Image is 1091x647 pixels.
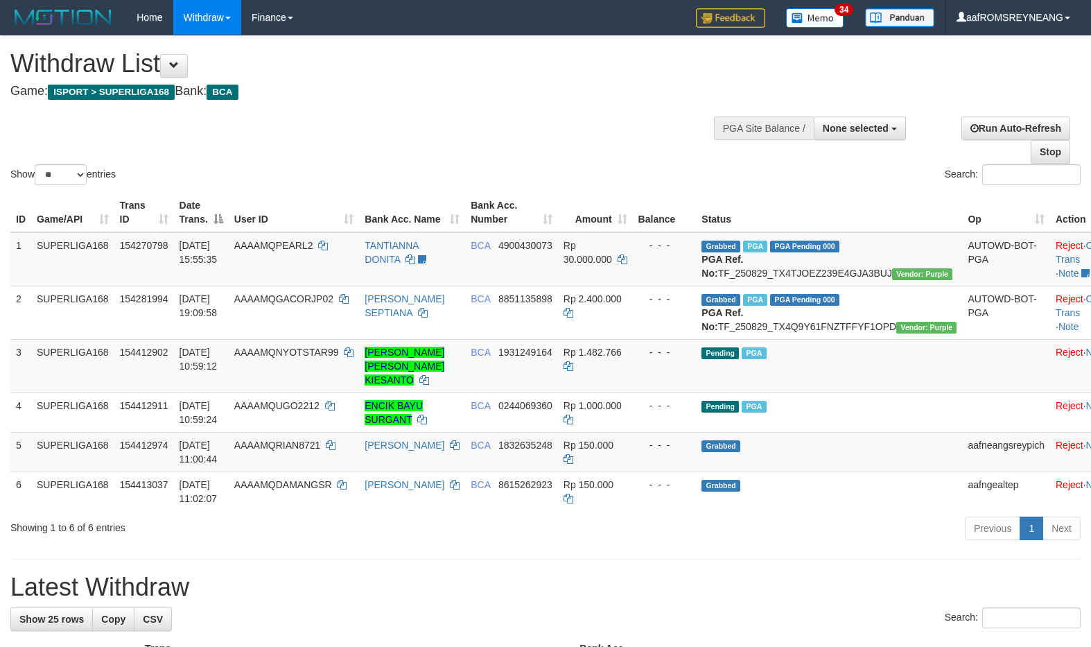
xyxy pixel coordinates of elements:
td: 4 [10,392,31,432]
a: Reject [1056,240,1083,251]
select: Showentries [35,164,87,185]
div: - - - [638,292,691,306]
span: ISPORT > SUPERLIGA168 [48,85,175,100]
th: Date Trans.: activate to sort column descending [174,193,229,232]
a: Copy [92,607,134,631]
span: Grabbed [701,294,740,306]
span: [DATE] 10:59:24 [180,400,218,425]
span: [DATE] 19:09:58 [180,293,218,318]
span: Grabbed [701,440,740,452]
td: 6 [10,472,31,511]
a: Reject [1056,400,1083,411]
a: Reject [1056,347,1083,358]
th: Bank Acc. Name: activate to sort column ascending [359,193,465,232]
a: [PERSON_NAME] [365,479,444,490]
a: Reject [1056,293,1083,304]
span: Copy 0244069360 to clipboard [498,400,552,411]
h1: Latest Withdraw [10,573,1081,601]
span: Grabbed [701,480,740,492]
td: SUPERLIGA168 [31,432,114,472]
input: Search: [982,164,1081,185]
th: Game/API: activate to sort column ascending [31,193,114,232]
span: Vendor URL: https://trx4.1velocity.biz [896,322,957,334]
span: [DATE] 11:00:44 [180,440,218,465]
td: aafneangsreypich [962,432,1050,472]
td: TF_250829_TX4Q9Y61FNZTFFYF1OPD [696,286,962,339]
th: Op: activate to sort column ascending [962,193,1050,232]
label: Show entries [10,164,116,185]
div: - - - [638,438,691,452]
a: [PERSON_NAME] [PERSON_NAME] KIESANTO [365,347,444,386]
a: Run Auto-Refresh [961,117,1070,140]
a: [PERSON_NAME] SEPTIANA [365,293,444,318]
span: Marked by aafmaleo [743,241,767,252]
td: AUTOWD-BOT-PGA [962,286,1050,339]
span: Copy [101,614,125,625]
td: AUTOWD-BOT-PGA [962,232,1050,286]
span: AAAAMQNYOTSTAR99 [234,347,339,358]
span: None selected [823,123,889,134]
th: User ID: activate to sort column ascending [229,193,359,232]
span: AAAAMQUGO2212 [234,400,320,411]
span: Rp 150.000 [564,440,613,451]
span: Copy 1832635248 to clipboard [498,440,552,451]
span: BCA [471,479,490,490]
img: panduan.png [865,8,934,27]
span: Pending [701,401,739,413]
td: 5 [10,432,31,472]
span: Copy 8851135898 to clipboard [498,293,552,304]
a: Reject [1056,440,1083,451]
div: - - - [638,478,691,492]
span: 154413037 [120,479,168,490]
button: None selected [814,117,906,140]
a: [PERSON_NAME] [365,440,444,451]
th: ID [10,193,31,232]
div: - - - [638,239,691,252]
td: TF_250829_TX4TJOEZ239E4GJA3BUJ [696,232,962,286]
span: Grabbed [701,241,740,252]
span: Rp 1.000.000 [564,400,622,411]
input: Search: [982,607,1081,628]
div: - - - [638,399,691,413]
td: 2 [10,286,31,339]
th: Balance [633,193,697,232]
a: Reject [1056,479,1083,490]
b: PGA Ref. No: [701,307,743,332]
span: Pending [701,347,739,359]
th: Status [696,193,962,232]
b: PGA Ref. No: [701,254,743,279]
span: Copy 4900430073 to clipboard [498,240,552,251]
div: Showing 1 to 6 of 6 entries [10,515,444,535]
label: Search: [945,164,1081,185]
span: 34 [835,3,853,16]
div: - - - [638,345,691,359]
a: Stop [1031,140,1070,164]
span: PGA Pending [770,294,839,306]
span: BCA [471,293,490,304]
span: 154270798 [120,240,168,251]
img: MOTION_logo.png [10,7,116,28]
th: Trans ID: activate to sort column ascending [114,193,174,232]
img: Button%20Memo.svg [786,8,844,28]
img: Feedback.jpg [696,8,765,28]
a: TANTIANNA DONITA [365,240,419,265]
span: AAAAMQGACORJP02 [234,293,333,304]
span: AAAAMQPEARL2 [234,240,313,251]
span: 154412902 [120,347,168,358]
td: 1 [10,232,31,286]
a: ENCIK BAYU SURGANT [365,400,423,425]
td: SUPERLIGA168 [31,392,114,432]
span: 154281994 [120,293,168,304]
span: 154412911 [120,400,168,411]
span: PGA Pending [770,241,839,252]
div: PGA Site Balance / [714,117,814,140]
span: [DATE] 10:59:12 [180,347,218,372]
a: CSV [134,607,172,631]
span: Copy 8615262923 to clipboard [498,479,552,490]
span: AAAAMQDAMANGSR [234,479,332,490]
span: Vendor URL: https://trx4.1velocity.biz [892,268,952,280]
span: BCA [471,240,490,251]
td: SUPERLIGA168 [31,232,114,286]
label: Search: [945,607,1081,628]
th: Bank Acc. Number: activate to sort column ascending [465,193,558,232]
